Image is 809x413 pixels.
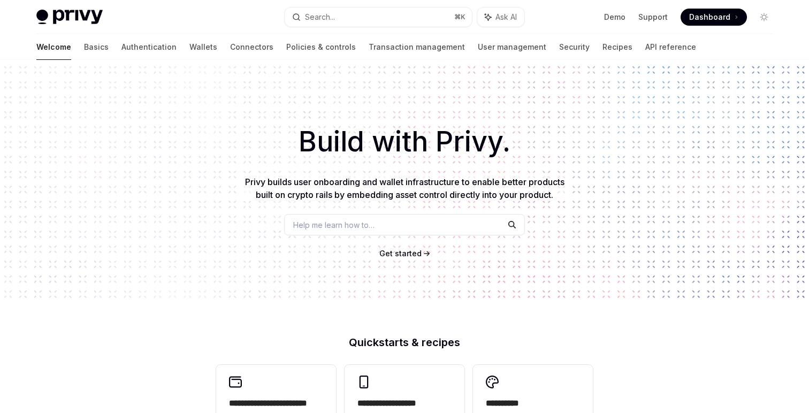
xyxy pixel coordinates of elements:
h2: Quickstarts & recipes [216,337,593,348]
a: Authentication [121,34,177,60]
button: Search...⌘K [285,7,472,27]
a: Policies & controls [286,34,356,60]
button: Toggle dark mode [755,9,773,26]
span: Get started [379,249,422,258]
a: Wallets [189,34,217,60]
span: Ask AI [495,12,517,22]
span: Privy builds user onboarding and wallet infrastructure to enable better products built on crypto ... [245,177,564,200]
a: User management [478,34,546,60]
button: Ask AI [477,7,524,27]
a: Demo [604,12,625,22]
a: Get started [379,248,422,259]
a: Dashboard [681,9,747,26]
span: ⌘ K [454,13,465,21]
div: Search... [305,11,335,24]
a: Support [638,12,668,22]
a: Recipes [602,34,632,60]
span: Help me learn how to… [293,219,375,231]
a: API reference [645,34,696,60]
a: Basics [84,34,109,60]
a: Security [559,34,590,60]
a: Transaction management [369,34,465,60]
h1: Build with Privy. [17,121,792,163]
span: Dashboard [689,12,730,22]
a: Connectors [230,34,273,60]
a: Welcome [36,34,71,60]
img: light logo [36,10,103,25]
